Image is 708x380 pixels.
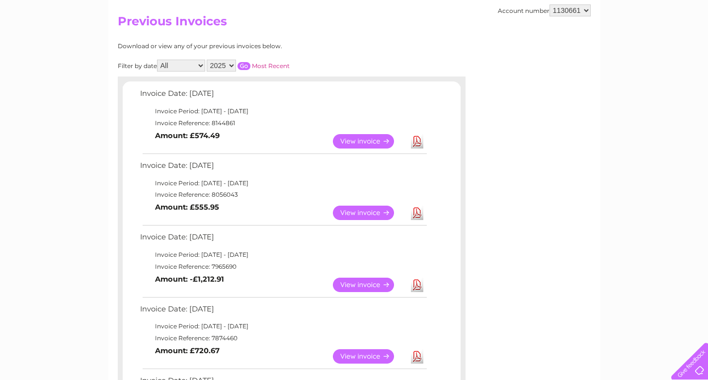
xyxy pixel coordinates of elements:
[138,189,428,201] td: Invoice Reference: 8056043
[118,14,591,33] h2: Previous Invoices
[138,320,428,332] td: Invoice Period: [DATE] - [DATE]
[138,105,428,117] td: Invoice Period: [DATE] - [DATE]
[411,206,423,220] a: Download
[25,26,76,56] img: logo.png
[138,303,428,321] td: Invoice Date: [DATE]
[558,42,580,50] a: Energy
[411,349,423,364] a: Download
[498,4,591,16] div: Account number
[586,42,616,50] a: Telecoms
[411,134,423,149] a: Download
[155,203,219,212] b: Amount: £555.95
[138,230,428,249] td: Invoice Date: [DATE]
[138,249,428,261] td: Invoice Period: [DATE] - [DATE]
[252,62,290,70] a: Most Recent
[138,177,428,189] td: Invoice Period: [DATE] - [DATE]
[333,278,406,292] a: View
[521,5,589,17] a: 0333 014 3131
[155,275,224,284] b: Amount: -£1,212.91
[120,5,589,48] div: Clear Business is a trading name of Verastar Limited (registered in [GEOGRAPHIC_DATA] No. 3667643...
[138,159,428,177] td: Invoice Date: [DATE]
[138,332,428,344] td: Invoice Reference: 7874460
[333,349,406,364] a: View
[333,134,406,149] a: View
[155,131,220,140] b: Amount: £574.49
[138,261,428,273] td: Invoice Reference: 7965690
[411,278,423,292] a: Download
[533,42,552,50] a: Water
[138,87,428,105] td: Invoice Date: [DATE]
[676,42,699,50] a: Log out
[118,60,379,72] div: Filter by date
[138,117,428,129] td: Invoice Reference: 8144861
[333,206,406,220] a: View
[642,42,666,50] a: Contact
[118,43,379,50] div: Download or view any of your previous invoices below.
[622,42,636,50] a: Blog
[155,346,220,355] b: Amount: £720.67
